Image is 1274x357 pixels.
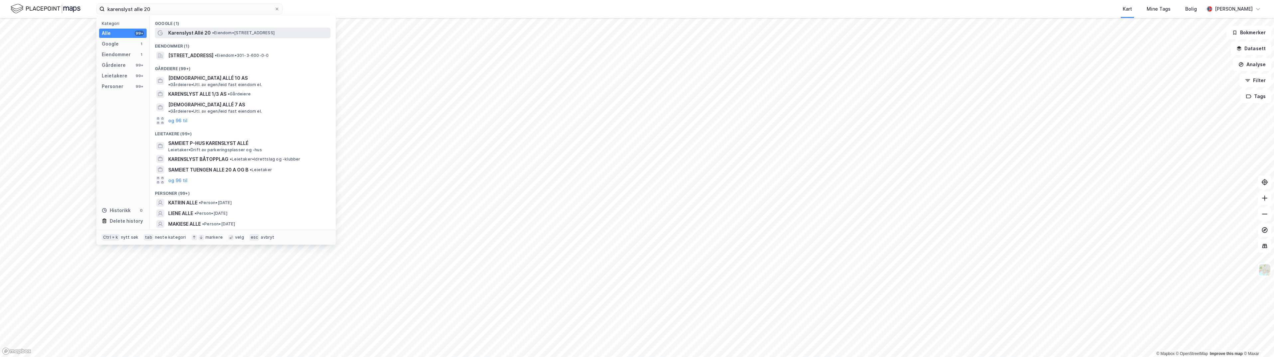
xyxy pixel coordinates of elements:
[235,235,244,240] div: velg
[249,234,260,241] div: esc
[135,62,144,68] div: 99+
[102,82,123,90] div: Personer
[215,53,269,58] span: Eiendom • 301-3-600-0-0
[135,31,144,36] div: 99+
[168,209,193,217] span: LIENE ALLE
[1185,5,1197,13] div: Bolig
[1176,351,1208,356] a: OpenStreetMap
[168,109,170,114] span: •
[194,211,227,216] span: Person • [DATE]
[230,157,301,162] span: Leietaker • Idrettslag og -klubber
[150,61,336,73] div: Gårdeiere (99+)
[261,235,274,240] div: avbryt
[1241,325,1274,357] div: Kontrollprogram for chat
[205,235,223,240] div: markere
[102,61,126,69] div: Gårdeiere
[102,21,147,26] div: Kategori
[1226,26,1271,39] button: Bokmerker
[168,82,170,87] span: •
[168,176,188,184] button: og 96 til
[1233,58,1271,71] button: Analyse
[150,16,336,28] div: Google (1)
[202,221,235,227] span: Person • [DATE]
[11,3,80,15] img: logo.f888ab2527a4732fd821a326f86c7f29.svg
[1123,5,1132,13] div: Kart
[212,30,214,35] span: •
[168,52,213,59] span: [STREET_ADDRESS]
[1215,5,1253,13] div: [PERSON_NAME]
[1210,351,1243,356] a: Improve this map
[105,4,274,14] input: Søk på adresse, matrikkel, gårdeiere, leietakere eller personer
[168,199,197,207] span: KATRIN ALLE
[144,234,154,241] div: tab
[1240,90,1271,103] button: Tags
[2,347,31,355] a: Mapbox homepage
[1156,351,1175,356] a: Mapbox
[110,217,143,225] div: Delete history
[168,117,188,125] button: og 96 til
[1147,5,1171,13] div: Mine Tags
[199,200,201,205] span: •
[135,84,144,89] div: 99+
[202,221,204,226] span: •
[168,101,245,109] span: [DEMOGRAPHIC_DATA] ALLÉ 7 AS
[168,109,262,114] span: Gårdeiere • Utl. av egen/leid fast eiendom el.
[135,73,144,78] div: 99+
[212,30,275,36] span: Eiendom • [STREET_ADDRESS]
[102,72,127,80] div: Leietakere
[1231,42,1271,55] button: Datasett
[168,29,211,37] span: Karenslyst Allé 20
[228,91,230,96] span: •
[168,155,228,163] span: KARENSLYST BÅTOPPLAG
[228,91,251,97] span: Gårdeiere
[1241,325,1274,357] iframe: Chat Widget
[102,29,111,37] div: Alle
[139,41,144,47] div: 1
[1239,74,1271,87] button: Filter
[215,53,217,58] span: •
[155,235,186,240] div: neste kategori
[168,139,328,147] span: SAMEIET P-HUS KARENSLYST ALLÉ
[250,167,252,172] span: •
[168,82,262,87] span: Gårdeiere • Utl. av egen/leid fast eiendom el.
[250,167,272,173] span: Leietaker
[150,126,336,138] div: Leietakere (99+)
[168,166,248,174] span: SAMEIET TUENGEN ALLE 20 A OG B
[1258,264,1271,276] img: Z
[168,220,201,228] span: MAKIESE ALLE
[168,74,248,82] span: [DEMOGRAPHIC_DATA] ALLÉ 10 AS
[139,208,144,213] div: 0
[150,185,336,197] div: Personer (99+)
[168,90,226,98] span: KARENSLYST ALLE 1/3 AS
[194,211,196,216] span: •
[230,157,232,162] span: •
[168,147,262,153] span: Leietaker • Drift av parkeringsplasser og -hus
[121,235,139,240] div: nytt søk
[102,206,131,214] div: Historikk
[199,200,232,205] span: Person • [DATE]
[102,234,120,241] div: Ctrl + k
[139,52,144,57] div: 1
[102,40,119,48] div: Google
[102,51,131,59] div: Eiendommer
[150,38,336,50] div: Eiendommer (1)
